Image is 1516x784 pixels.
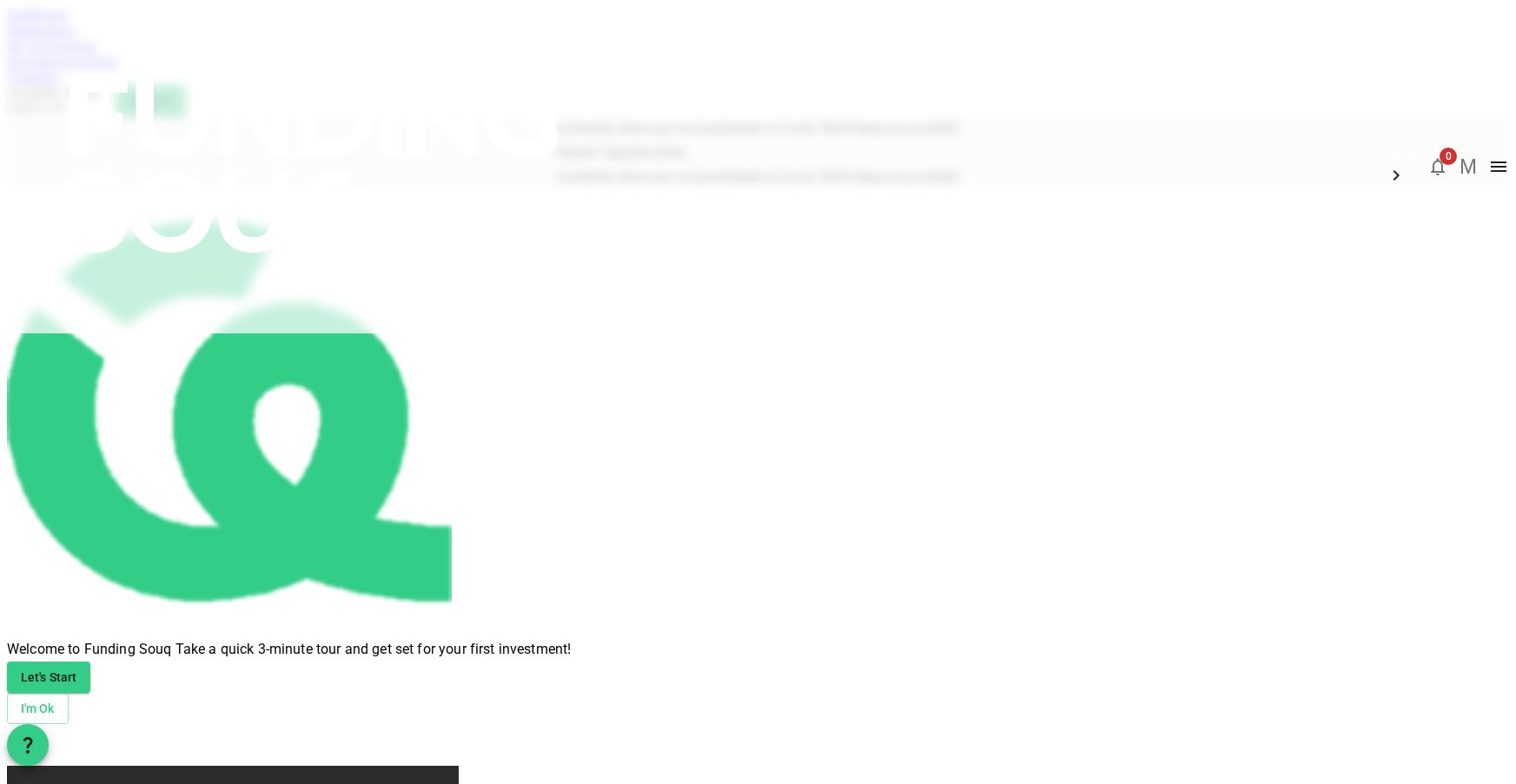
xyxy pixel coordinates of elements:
[7,693,69,724] button: I'm Ok
[171,641,571,657] span: Take a quick 3-minute tour and get set for your first investment!
[7,662,90,693] button: Let's Start
[1420,149,1455,184] button: 0
[7,189,452,634] img: fav-icon
[7,724,49,766] button: question
[1440,148,1457,165] span: 0
[7,641,171,657] span: Welcome to Funding Souq
[1455,154,1481,180] button: M
[1386,148,1420,161] span: العربية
